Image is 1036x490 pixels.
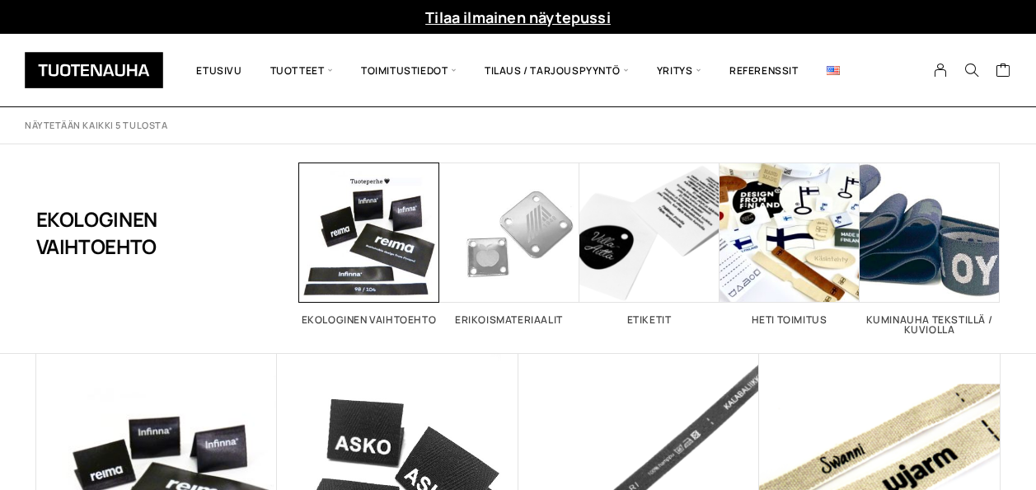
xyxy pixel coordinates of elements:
a: Visit product category Kuminauha tekstillä / kuviolla [860,163,1000,335]
h2: Erikoismateriaalit [439,315,579,325]
h2: Kuminauha tekstillä / kuviolla [860,315,1000,335]
span: Yritys [643,46,715,94]
h2: Heti toimitus [720,315,860,325]
span: Tilaus / Tarjouspyyntö [471,46,643,94]
a: Visit product category Heti toimitus [720,163,860,325]
a: Etusivu [182,46,255,94]
h1: Ekologinen vaihtoehto [36,163,217,303]
a: Cart [996,62,1011,82]
img: Tuotenauha Oy [25,52,163,88]
a: Visit product category Ekologinen vaihtoehto [299,163,439,325]
button: Search [956,63,987,78]
p: Näytetään kaikki 5 tulosta [25,120,167,132]
a: Referenssit [715,46,813,94]
h2: Etiketit [579,315,720,325]
span: Toimitustiedot [347,46,471,94]
span: Tuotteet [256,46,347,94]
a: Tilaa ilmainen näytepussi [425,7,611,27]
img: English [827,66,840,75]
a: My Account [925,63,957,78]
h2: Ekologinen vaihtoehto [299,315,439,325]
a: Visit product category Erikoismateriaalit [439,163,579,325]
a: Visit product category Etiketit [579,163,720,325]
